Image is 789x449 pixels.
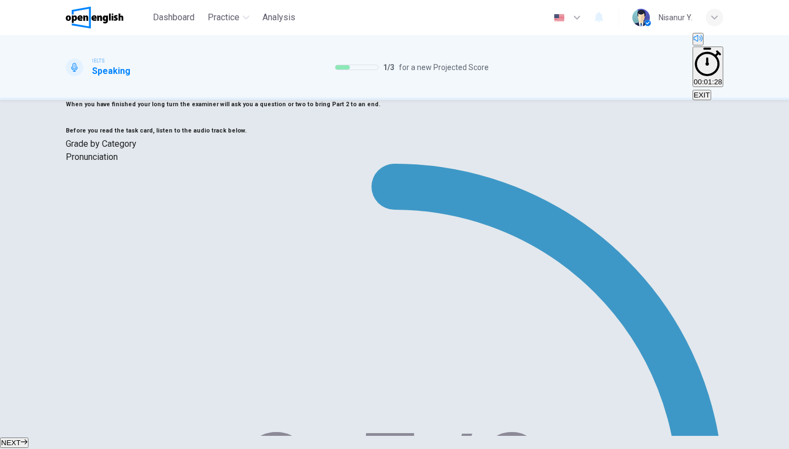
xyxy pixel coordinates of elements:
[693,33,723,47] div: Mute
[208,11,239,24] span: Practice
[66,7,123,28] img: OpenEnglish logo
[1,439,21,447] span: NEXT
[66,72,723,137] h6: Directions :
[693,47,723,87] button: 00:01:28
[399,61,489,74] span: for a new Projected Score
[66,74,654,134] span: In Part 2 you are required to talk on a subject for between one and two minutes. You will be give...
[694,91,710,99] span: EXIT
[632,9,650,26] img: Profile picture
[262,11,295,24] span: Analysis
[148,8,199,27] button: Dashboard
[659,11,693,24] div: Nisanur Y.
[153,11,195,24] span: Dashboard
[694,78,722,86] span: 00:01:28
[66,7,148,28] a: OpenEnglish logo
[258,8,300,27] button: Analysis
[66,137,723,151] p: Grade by Category
[552,14,566,22] img: en
[693,47,723,88] div: Hide
[203,8,254,27] button: Practice
[693,90,711,100] button: EXIT
[66,152,118,162] span: Pronunciation
[92,57,105,65] span: IELTS
[383,61,395,74] span: 1 / 3
[92,65,130,78] h1: Speaking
